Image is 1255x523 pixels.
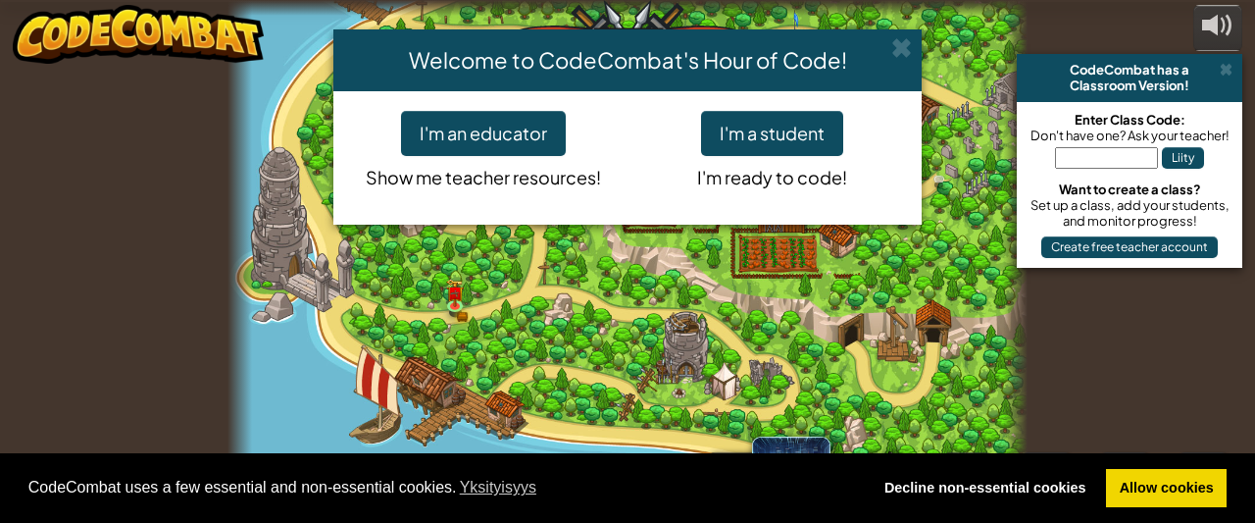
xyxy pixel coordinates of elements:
p: I'm ready to code! [642,156,902,191]
button: I'm an educator [401,111,566,156]
a: allow cookies [1106,469,1227,508]
h4: Welcome to CodeCombat's Hour of Code! [348,44,907,76]
p: Show me teacher resources! [353,156,613,191]
span: CodeCombat uses a few essential and non-essential cookies. [28,473,856,502]
a: deny cookies [871,469,1099,508]
a: learn more about cookies [457,473,540,502]
button: I'm a student [701,111,843,156]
